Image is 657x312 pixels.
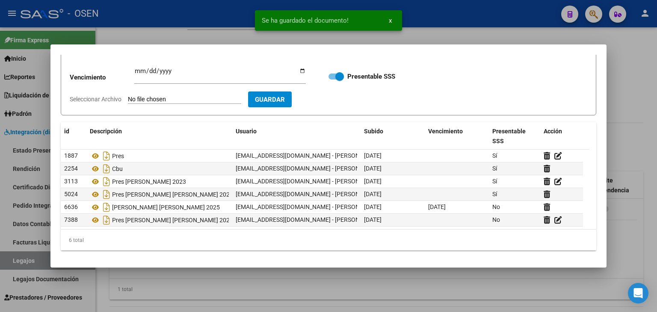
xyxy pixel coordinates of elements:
[248,91,292,107] button: Guardar
[101,175,112,188] i: Descargar documento
[492,128,526,144] span: Presentable SSS
[112,217,233,224] span: Pres [PERSON_NAME] [PERSON_NAME] 2025
[90,128,122,135] span: Descripción
[64,152,78,159] span: 1887
[64,216,78,223] span: 7388
[492,216,500,223] span: No
[492,178,497,185] span: Sí
[112,165,123,172] span: Cbu
[428,203,446,210] span: [DATE]
[112,153,124,159] span: Pres
[64,203,78,210] span: 6636
[492,203,500,210] span: No
[382,13,399,28] button: x
[255,96,285,103] span: Guardar
[112,178,186,185] span: Pres [PERSON_NAME] 2023
[540,122,583,150] datatable-header-cell: Acción
[425,122,489,150] datatable-header-cell: Vencimiento
[364,191,382,197] span: [DATE]
[112,191,233,198] span: Pres [PERSON_NAME] [PERSON_NAME] 2024
[64,128,69,135] span: id
[236,128,257,135] span: Usuario
[101,149,112,163] i: Descargar documento
[492,165,497,172] span: Sí
[628,283,648,303] div: Open Intercom Messenger
[347,73,395,80] strong: Presentable SSS
[364,165,382,172] span: [DATE]
[389,17,392,24] span: x
[236,165,381,172] span: [EMAIL_ADDRESS][DOMAIN_NAME] - [PERSON_NAME]
[364,203,382,210] span: [DATE]
[361,122,425,150] datatable-header-cell: Subido
[492,191,497,197] span: Sí
[364,128,383,135] span: Subido
[101,188,112,201] i: Descargar documento
[61,230,596,251] div: 6 total
[364,216,382,223] span: [DATE]
[64,178,78,185] span: 3113
[61,122,86,150] datatable-header-cell: id
[64,191,78,197] span: 5024
[236,178,381,185] span: [EMAIL_ADDRESS][DOMAIN_NAME] - [PERSON_NAME]
[70,73,134,82] p: Vencimiento
[101,213,112,227] i: Descargar documento
[262,16,349,25] span: Se ha guardado el documento!
[101,200,112,214] i: Descargar documento
[70,96,121,103] span: Seleccionar Archivo
[236,203,381,210] span: [EMAIL_ADDRESS][DOMAIN_NAME] - [PERSON_NAME]
[64,165,78,172] span: 2254
[489,122,540,150] datatable-header-cell: Presentable SSS
[86,122,232,150] datatable-header-cell: Descripción
[101,162,112,176] i: Descargar documento
[428,128,463,135] span: Vencimiento
[236,191,381,197] span: [EMAIL_ADDRESS][DOMAIN_NAME] - [PERSON_NAME]
[232,122,361,150] datatable-header-cell: Usuario
[236,216,381,223] span: [EMAIL_ADDRESS][DOMAIN_NAME] - [PERSON_NAME]
[364,178,382,185] span: [DATE]
[236,152,381,159] span: [EMAIL_ADDRESS][DOMAIN_NAME] - [PERSON_NAME]
[492,152,497,159] span: Sí
[364,152,382,159] span: [DATE]
[544,128,562,135] span: Acción
[112,204,220,211] span: [PERSON_NAME] [PERSON_NAME] 2025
